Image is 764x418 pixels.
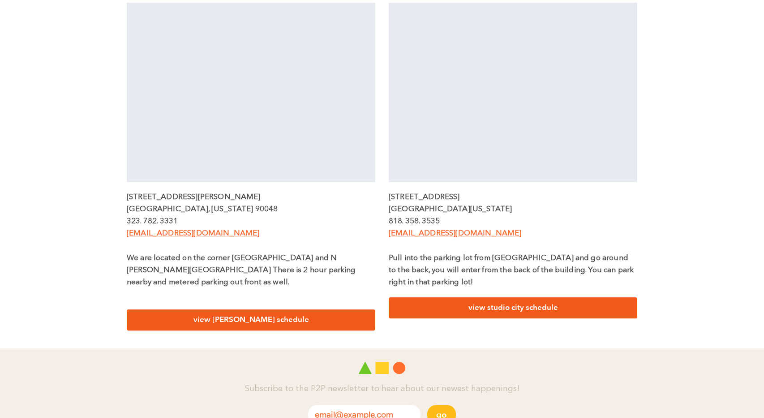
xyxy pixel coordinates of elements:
[389,191,637,203] p: [STREET_ADDRESS]
[127,215,375,227] p: 323. 782. 3331
[127,230,259,237] a: [EMAIL_ADDRESS][DOMAIN_NAME]
[127,309,375,331] a: view [PERSON_NAME] schedule
[389,297,637,318] a: view studio city schedule
[127,203,375,215] p: [GEOGRAPHIC_DATA], [US_STATE] 90048
[359,362,405,374] img: Play 2 Progress logo
[389,215,637,227] p: 818. 358. 3535
[389,230,521,237] a: [EMAIL_ADDRESS][DOMAIN_NAME]
[389,252,637,289] p: Pull into the parking lot from [GEOGRAPHIC_DATA] and go around to the back, you will enter from t...
[389,203,637,215] p: [GEOGRAPHIC_DATA][US_STATE]
[118,383,646,396] h4: Subscribe to the P2P newsletter to hear about our newest happenings!
[127,252,375,289] p: We are located on the corner [GEOGRAPHIC_DATA] and N [PERSON_NAME][GEOGRAPHIC_DATA] There is 2 ho...
[127,191,375,203] p: [STREET_ADDRESS][PERSON_NAME]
